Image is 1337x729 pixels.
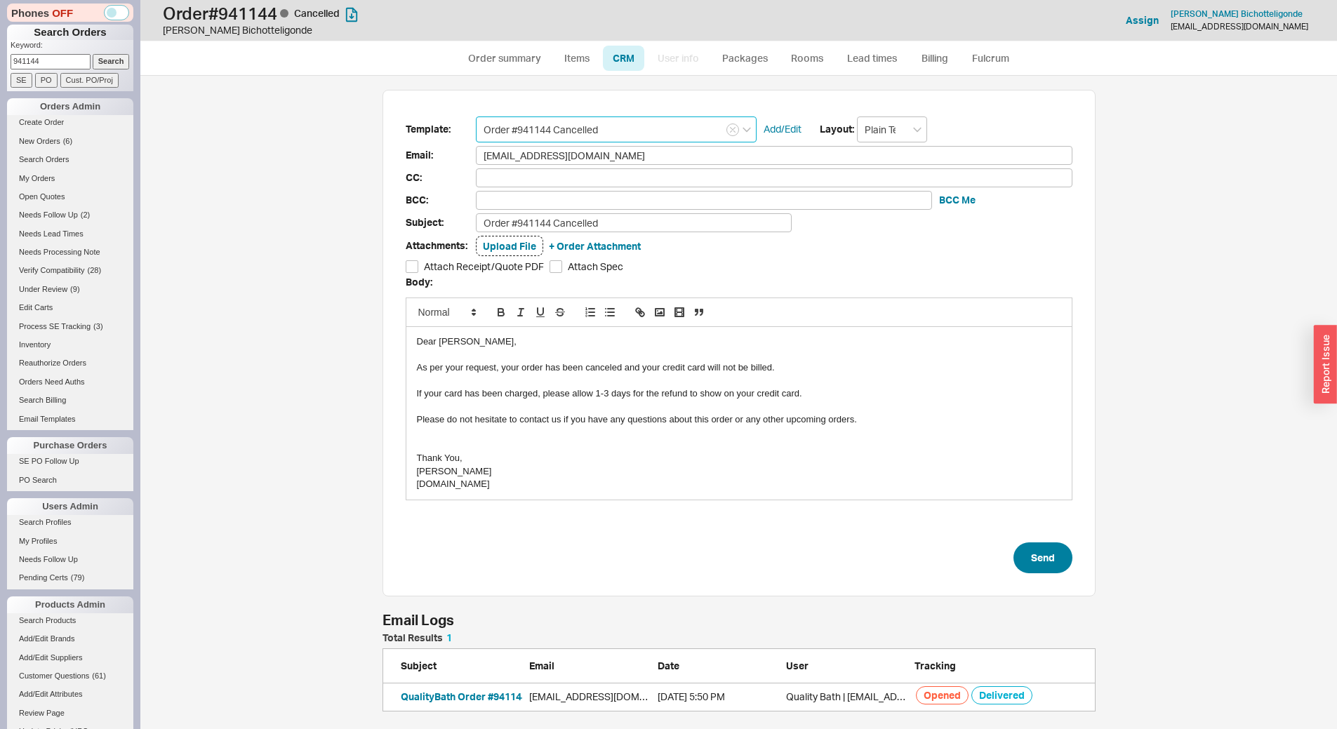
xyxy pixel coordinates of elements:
[406,260,418,273] input: Attach Receipt/Quote PDF
[19,555,78,563] span: Needs Follow Up
[7,375,133,389] a: Orders Need Auths
[7,613,133,628] a: Search Products
[7,282,133,297] a: Under Review(9)
[424,260,544,274] span: Attach Receipt/Quote PDF
[1171,22,1308,32] div: [EMAIL_ADDRESS][DOMAIN_NAME]
[7,687,133,702] a: Add/Edit Attributes
[7,319,133,334] a: Process SE Tracking(3)
[163,23,672,37] div: [PERSON_NAME] Bichotteligonde
[401,660,437,671] span: Subject
[743,127,751,133] svg: open menu
[7,171,133,186] a: My Orders
[383,613,454,627] h3: Email Logs
[1171,9,1303,19] a: [PERSON_NAME] Bichotteligonde
[11,73,32,88] input: SE
[786,690,907,704] div: Quality Bath | Info@qualitybath.com
[19,248,100,256] span: Needs Processing Note
[60,73,119,88] input: Cust. PO/Proj
[910,46,959,71] a: Billing
[383,633,452,643] h5: Total Results
[11,40,133,54] p: Keyword:
[913,127,922,133] svg: open menu
[7,263,133,278] a: Verify Compatibility(28)
[19,266,85,274] span: Verify Compatibility
[7,412,133,427] a: Email Templates
[294,7,340,19] span: Cancelled
[70,285,79,293] span: ( 9 )
[7,337,133,352] a: Inventory
[550,260,562,273] input: Attach Spec
[19,285,67,293] span: Under Review
[1171,8,1303,19] span: [PERSON_NAME] Bichotteligonde
[1126,13,1159,27] button: Assign
[406,121,476,138] span: Template:
[417,465,1061,478] div: [PERSON_NAME]
[446,631,452,643] span: 1
[1031,549,1055,566] span: Send
[916,686,969,704] h5: Opened
[7,669,133,683] a: Customer Questions(61)
[483,239,536,253] button: Upload File
[19,573,68,582] span: Pending Certs
[401,690,527,704] button: QualityBath Order #941144
[820,122,854,136] span: Layout:
[63,137,72,145] span: ( 6 )
[476,116,757,142] input: Select Template
[71,573,85,582] span: ( 79 )
[786,660,809,671] span: User
[406,147,476,164] span: Email:
[406,169,476,187] span: CC:
[383,683,1096,711] div: grid
[647,46,710,71] a: User info
[93,322,102,330] span: ( 3 )
[939,193,976,207] button: BCC Me
[19,322,91,330] span: Process SE Tracking
[458,46,552,71] a: Order summary
[914,660,956,671] span: Tracking
[163,4,672,23] h1: Order # 941144
[417,478,1061,490] div: [DOMAIN_NAME]
[7,473,133,488] a: PO Search
[92,671,106,680] span: ( 61 )
[1013,542,1072,573] button: Send
[7,134,133,149] a: New Orders(6)
[88,266,102,274] span: ( 28 )
[7,356,133,370] a: Reauthorize Orders
[19,210,78,219] span: Needs Follow Up
[7,245,133,260] a: Needs Processing Note
[837,46,907,71] a: Lead times
[7,25,133,40] h1: Search Orders
[19,671,89,680] span: Customer Questions
[417,387,1061,400] div: If your card has been charged, please allow 1-3 days for the refund to show on your credit card.
[406,237,476,255] span: Attachments:
[529,660,554,671] span: Email
[781,46,834,71] a: Rooms
[7,208,133,222] a: Needs Follow Up(2)
[7,437,133,454] div: Purchase Orders
[406,192,476,209] span: BCC:
[93,54,130,69] input: Search
[857,116,927,142] input: Select a layout
[7,498,133,515] div: Users Admin
[962,46,1020,71] a: Fulcrum
[549,239,641,253] button: + Order Attachment
[658,690,779,704] div: 09/19/2025 5:50 PM
[7,515,133,530] a: Search Profiles
[417,361,1061,374] div: As per your request, your order has been canceled and your credit card will not be billed.
[7,152,133,167] a: Search Orders
[658,660,679,671] span: Date
[7,115,133,130] a: Create Order
[406,276,432,288] span: Body:
[417,335,1061,348] div: Dear [PERSON_NAME],
[971,686,1032,704] h5: Delivered
[7,534,133,549] a: My Profiles
[417,452,1061,464] div: Thank You,
[7,552,133,567] a: Needs Follow Up
[7,300,133,315] a: Edit Carts
[7,706,133,721] a: Review Page
[19,137,60,145] span: New Orders
[7,227,133,241] a: Needs Lead Times
[35,73,58,88] input: PO
[7,631,133,646] a: Add/Edit Brands
[81,210,90,219] span: ( 2 )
